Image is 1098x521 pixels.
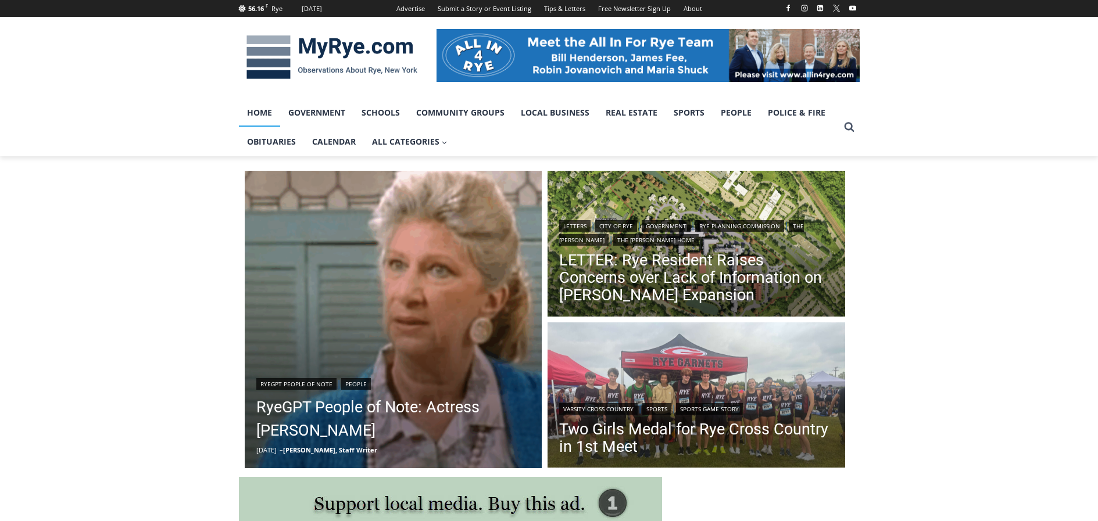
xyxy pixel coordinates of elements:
[256,376,531,390] div: |
[283,445,377,454] a: [PERSON_NAME], Staff Writer
[839,117,860,138] button: View Search Form
[239,98,280,127] a: Home
[559,251,834,304] a: LETTER: Rye Resident Raises Concerns over Lack of Information on [PERSON_NAME] Expansion
[559,403,638,415] a: Varsity Cross Country
[256,378,337,390] a: RyeGPT People of Note
[642,403,671,415] a: Sports
[613,234,699,246] a: The [PERSON_NAME] Home
[239,27,425,88] img: MyRye.com
[239,127,304,156] a: Obituaries
[559,218,834,246] div: | | | | |
[248,4,264,13] span: 56.16
[256,445,277,454] time: [DATE]
[642,220,691,232] a: Government
[666,98,713,127] a: Sports
[559,401,834,415] div: | |
[548,171,845,319] a: Read More LETTER: Rye Resident Raises Concerns over Lack of Information on Osborn Expansion
[353,98,408,127] a: Schools
[341,378,371,390] a: People
[280,445,283,454] span: –
[304,127,364,156] a: Calendar
[372,135,448,148] span: All Categories
[695,220,784,232] a: Rye Planning Commission
[598,98,666,127] a: Real Estate
[239,98,839,157] nav: Primary Navigation
[813,1,827,15] a: Linkedin
[713,98,760,127] a: People
[797,1,811,15] a: Instagram
[513,98,598,127] a: Local Business
[245,171,542,468] img: (PHOTO: Sheridan in an episode of ALF. Public Domain.)
[781,1,795,15] a: Facebook
[559,220,591,232] a: Letters
[676,403,743,415] a: Sports Game Story
[846,1,860,15] a: YouTube
[302,3,322,14] div: [DATE]
[364,127,456,156] a: All Categories
[548,171,845,319] img: (PHOTO: Illustrative plan of The Osborn's proposed site plan from the July 10, 2025 planning comm...
[256,396,531,442] a: RyeGPT People of Note: Actress [PERSON_NAME]
[548,322,845,471] img: (PHOTO: The Rye Varsity Cross Country team after their first meet on Saturday, September 6, 2025....
[595,220,637,232] a: City of Rye
[271,3,282,14] div: Rye
[760,98,834,127] a: Police & Fire
[408,98,513,127] a: Community Groups
[437,29,860,81] img: All in for Rye
[245,171,542,468] a: Read More RyeGPT People of Note: Actress Liz Sheridan
[266,2,268,9] span: F
[829,1,843,15] a: X
[559,421,834,455] a: Two Girls Medal for Rye Cross Country in 1st Meet
[280,98,353,127] a: Government
[548,322,845,471] a: Read More Two Girls Medal for Rye Cross Country in 1st Meet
